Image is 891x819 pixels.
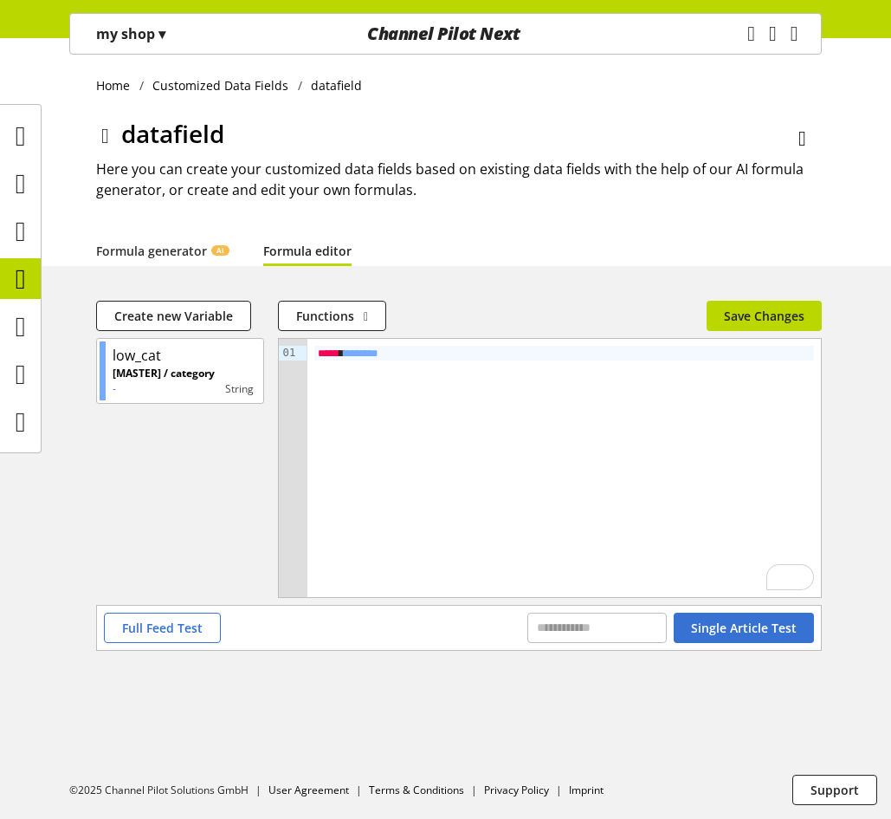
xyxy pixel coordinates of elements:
[307,339,821,597] div: To enrich screen reader interactions, please activate Accessibility in Grammarly extension settings
[810,781,859,799] span: Support
[122,619,203,637] span: Full Feed Test
[369,783,464,797] a: Terms & Conditions
[113,366,215,381] p: [MASTER] / category
[268,783,349,797] a: User Agreement
[484,783,549,797] a: Privacy Policy
[96,301,251,331] button: Create new Variable
[724,307,804,325] span: Save Changes
[569,783,604,797] a: Imprint
[278,301,386,331] button: Functions
[691,619,797,637] span: Single Article Test
[104,613,221,643] button: Full Feed Test
[279,346,299,361] div: 01
[96,242,229,260] a: Formula generatorAI
[674,613,814,643] button: Single Article Test
[296,307,354,325] span: Functions
[121,117,224,150] span: datafield
[69,13,822,55] nav: main navigation
[158,24,165,43] span: ▾
[144,76,298,94] a: Customized Data Fields
[96,23,165,44] p: my shop
[216,245,224,256] span: AI
[263,242,352,260] a: Formula editor
[215,381,254,397] div: string
[69,783,268,798] li: ©2025 Channel Pilot Solutions GmbH
[113,345,161,366] div: low_cat
[114,307,233,325] span: Create new Variable
[707,301,822,331] button: Save Changes
[96,159,822,200] h2: Here you can create your customized data fields based on existing data fields with the help of ou...
[113,381,215,397] p: -
[792,775,877,805] button: Support
[96,76,139,94] a: Home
